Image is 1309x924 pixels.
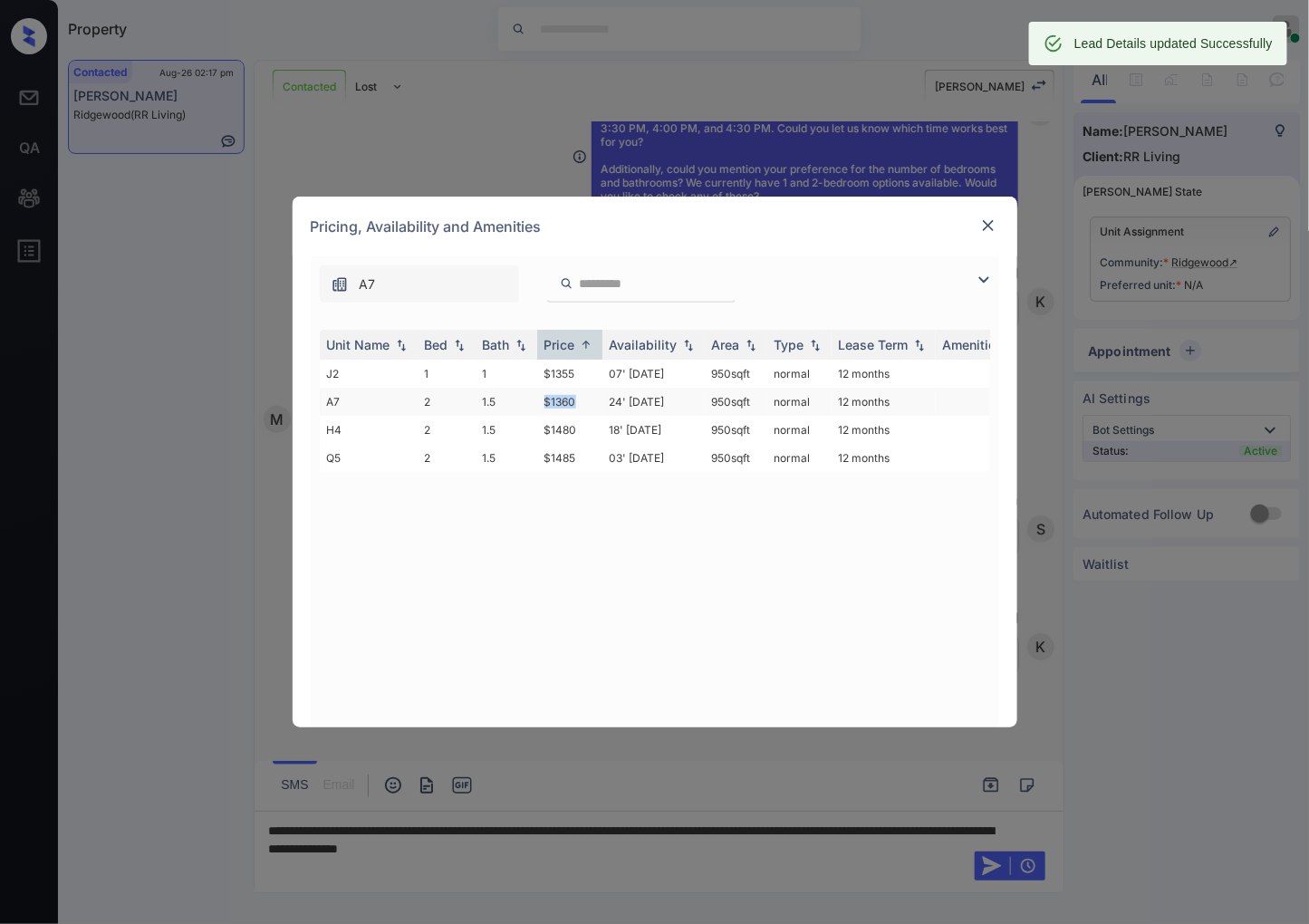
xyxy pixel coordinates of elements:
[602,388,705,416] td: 24' [DATE]
[537,444,602,472] td: $1485
[418,388,476,416] td: 2
[320,388,418,416] td: A7
[712,337,740,352] div: Area
[537,360,602,388] td: $1355
[767,416,832,444] td: normal
[320,360,418,388] td: J2
[418,360,476,388] td: 1
[327,337,390,352] div: Unit Name
[832,388,936,416] td: 12 months
[1074,27,1273,60] div: Lead Details updated Successfully
[775,337,804,352] div: Type
[610,337,678,352] div: Availability
[560,275,573,292] img: icon-zuma
[602,360,705,388] td: 07' [DATE]
[537,388,602,416] td: $1360
[418,416,476,444] td: 2
[742,339,760,351] img: sorting
[979,217,997,235] img: close
[705,360,767,388] td: 950 sqft
[767,388,832,416] td: normal
[705,416,767,444] td: 950 sqft
[767,444,832,472] td: normal
[476,444,537,472] td: 1.5
[512,339,530,351] img: sorting
[832,360,936,388] td: 12 months
[537,416,602,444] td: $1480
[293,197,1017,256] div: Pricing, Availability and Amenities
[331,275,349,294] img: icon-zuma
[832,416,936,444] td: 12 months
[392,339,410,351] img: sorting
[450,339,468,351] img: sorting
[839,337,909,352] div: Lease Term
[425,337,448,352] div: Bed
[476,360,537,388] td: 1
[602,444,705,472] td: 03' [DATE]
[577,338,595,351] img: sorting
[806,339,824,351] img: sorting
[483,337,510,352] div: Bath
[943,337,1004,352] div: Amenities
[320,416,418,444] td: H4
[360,274,376,294] span: A7
[418,444,476,472] td: 2
[679,339,698,351] img: sorting
[973,269,995,291] img: icon-zuma
[705,388,767,416] td: 950 sqft
[544,337,575,352] div: Price
[832,444,936,472] td: 12 months
[320,444,418,472] td: Q5
[476,416,537,444] td: 1.5
[910,339,929,351] img: sorting
[705,444,767,472] td: 950 sqft
[767,360,832,388] td: normal
[476,388,537,416] td: 1.5
[602,416,705,444] td: 18' [DATE]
